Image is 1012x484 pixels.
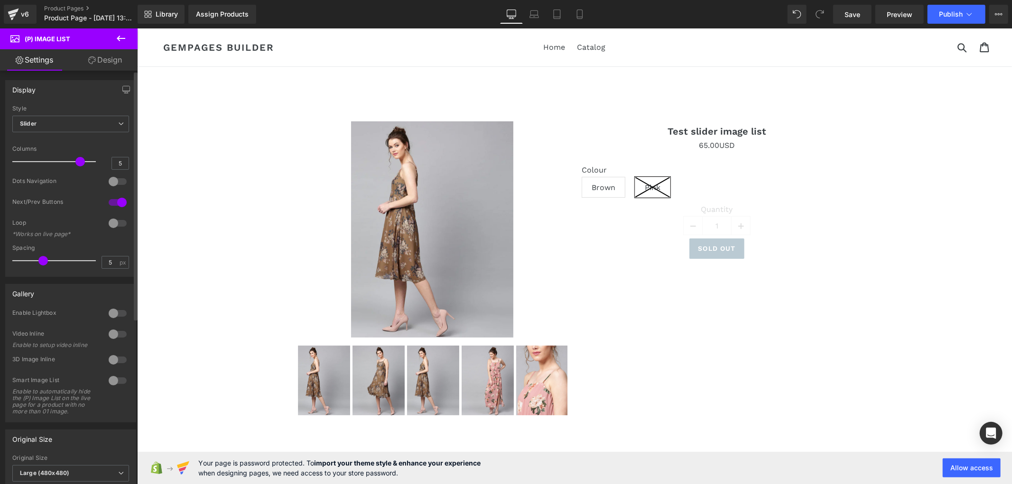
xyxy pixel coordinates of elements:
[215,317,268,387] img: Test slider image list
[562,111,598,123] span: 65.00USD
[788,5,807,24] button: Undo
[561,216,599,224] span: Sold Out
[12,177,99,187] div: Dots Navigation
[12,146,129,152] div: Columns
[196,10,249,18] div: Assign Products
[25,35,70,43] span: (P) Image List
[445,137,715,148] label: Colour
[989,5,1008,24] button: More
[12,198,99,208] div: Next/Prev Buttons
[943,458,1001,477] button: Allow access
[12,245,129,251] div: Spacing
[875,5,924,24] a: Preview
[137,28,1012,484] iframe: To enrich screen reader interactions, please activate Accessibility in Grammarly extension settings
[546,5,568,24] a: Tablet
[44,14,135,22] span: Product Page - [DATE] 13:21:35
[12,309,99,319] div: Enable Lightbox
[4,5,37,24] a: v6
[12,105,129,112] div: Style
[198,458,481,478] span: Your page is password protected. To when designing pages, we need access to your store password.
[379,317,431,387] img: Test slider image list
[20,469,69,476] b: Large (480x480)
[20,120,37,127] b: Slider
[12,219,99,229] div: Loop
[120,259,128,265] span: px
[530,97,629,109] a: Test slider image list
[12,388,98,415] div: Enable to automatically hide the (P) Image List on the live page for a product with no more than ...
[928,5,985,24] button: Publish
[552,210,608,230] button: Sold Out
[12,455,129,461] div: Original Size
[12,376,99,386] div: Smart Image List
[12,356,99,365] div: 3D Image Inline
[887,9,912,19] span: Preview
[12,231,98,237] div: *Works on live page*
[568,5,591,24] a: Mobile
[44,5,153,12] a: Product Pages
[980,422,1003,445] div: Open Intercom Messenger
[12,81,36,94] div: Display
[156,10,178,18] span: Library
[138,5,185,24] a: New Library
[845,9,860,19] span: Save
[270,317,322,387] img: Test slider image list
[214,93,376,309] img: Test slider image list
[445,176,715,188] label: Quantity
[455,149,478,169] span: Brown
[12,330,99,340] div: Video Inline
[523,5,546,24] a: Laptop
[325,317,377,387] img: Test slider image list
[71,49,139,71] a: Design
[12,342,98,348] div: Enable to setup video inline
[500,5,523,24] a: Desktop
[810,5,829,24] button: Redo
[19,8,31,20] div: v6
[161,317,213,387] img: Test slider image list
[314,459,481,467] strong: import your theme style & enhance your experience
[939,10,963,18] span: Publish
[12,430,52,443] div: Original Size
[12,284,34,298] div: Gallery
